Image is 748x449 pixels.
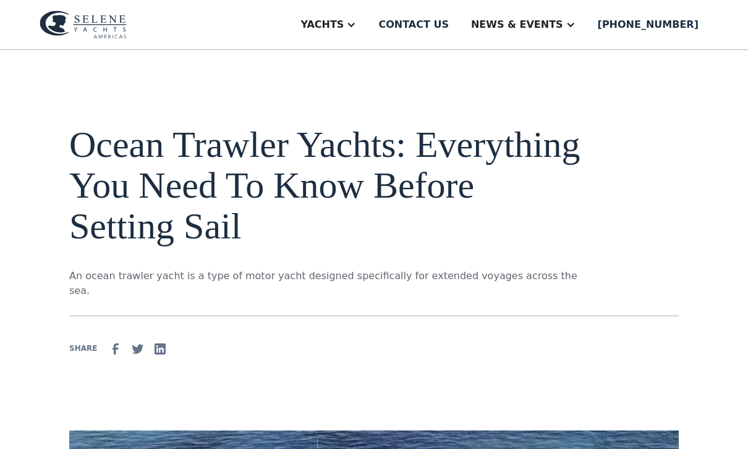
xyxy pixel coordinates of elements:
img: facebook [108,342,123,356]
img: logo [40,10,127,39]
div: News & EVENTS [471,17,563,32]
div: Contact us [378,17,449,32]
div: SHARE [69,343,97,354]
p: An ocean trawler yacht is a type of motor yacht designed specifically for extended voyages across... [69,269,584,298]
div: [PHONE_NUMBER] [598,17,699,32]
h1: Ocean Trawler Yachts: Everything You Need To Know Before Setting Sail [69,124,584,246]
img: Linkedin [153,342,168,356]
img: Twitter [130,342,145,356]
div: Yachts [300,17,344,32]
